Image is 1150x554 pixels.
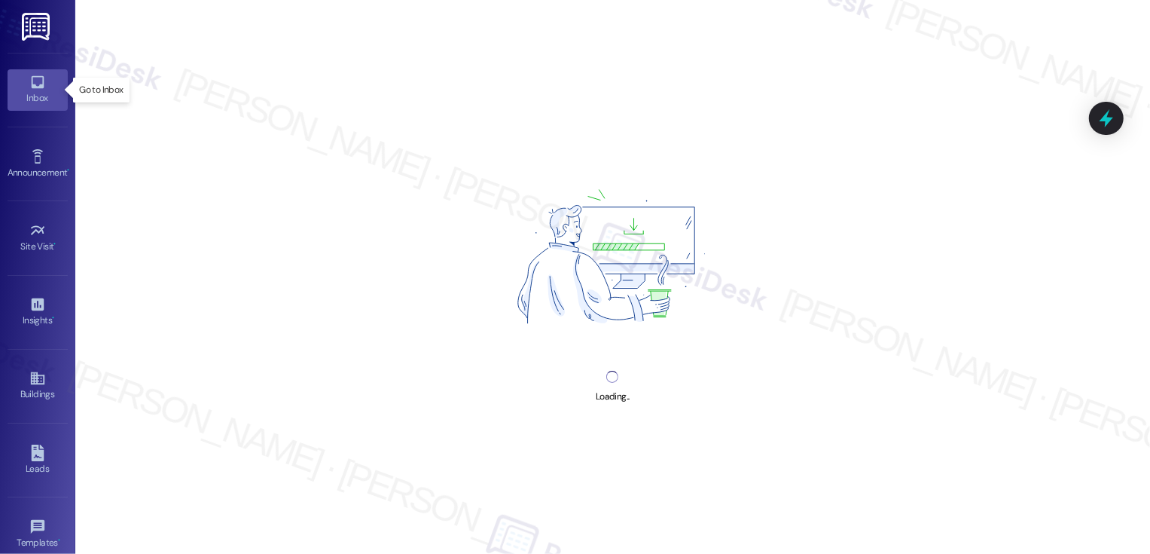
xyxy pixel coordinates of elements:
[8,366,68,406] a: Buildings
[8,440,68,481] a: Leads
[67,165,69,176] span: •
[596,389,630,405] div: Loading...
[54,239,56,249] span: •
[52,313,54,323] span: •
[8,292,68,332] a: Insights •
[8,69,68,110] a: Inbox
[79,84,123,96] p: Go to Inbox
[22,13,53,41] img: ResiDesk Logo
[8,218,68,259] a: Site Visit •
[58,535,60,546] span: •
